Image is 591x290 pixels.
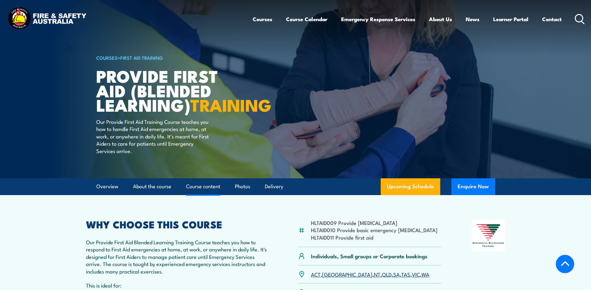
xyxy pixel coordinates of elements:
a: Emergency Response Services [341,11,415,27]
li: HLTAID009 Provide [MEDICAL_DATA] [311,219,437,226]
a: Contact [542,11,562,27]
h6: > [96,54,250,61]
a: Upcoming Schedule [381,178,440,195]
a: About Us [429,11,452,27]
p: Our Provide First Aid Blended Learning Training Course teaches you how to respond to First Aid em... [86,238,268,275]
a: WA [422,270,429,278]
a: Course Calendar [286,11,327,27]
p: Individuals, Small groups or Corporate bookings [311,252,427,260]
p: , , , , , , , [311,271,429,278]
a: QLD [382,270,392,278]
a: [GEOGRAPHIC_DATA] [322,270,372,278]
strong: TRAINING [190,91,271,117]
p: This is ideal for: [86,282,268,289]
a: First Aid Training [120,54,163,61]
a: Delivery [265,178,283,195]
a: COURSES [96,54,117,61]
a: Overview [96,178,118,195]
a: NT [374,270,380,278]
a: SA [393,270,400,278]
h2: WHY CHOOSE THIS COURSE [86,220,268,228]
a: TAS [401,270,410,278]
a: Courses [253,11,272,27]
button: Enquire Now [451,178,495,195]
img: Nationally Recognised Training logo. [472,220,505,251]
a: News [466,11,479,27]
a: Photos [235,178,250,195]
li: HLTAID011 Provide first aid [311,234,437,241]
a: Course content [186,178,220,195]
p: Our Provide First Aid Training Course teaches you how to handle First Aid emergencies at home, at... [96,118,210,154]
a: Learner Portal [493,11,528,27]
a: ACT [311,270,321,278]
li: HLTAID010 Provide basic emergency [MEDICAL_DATA] [311,226,437,233]
a: VIC [412,270,420,278]
h1: Provide First Aid (Blended Learning) [96,68,250,112]
a: About the course [133,178,171,195]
